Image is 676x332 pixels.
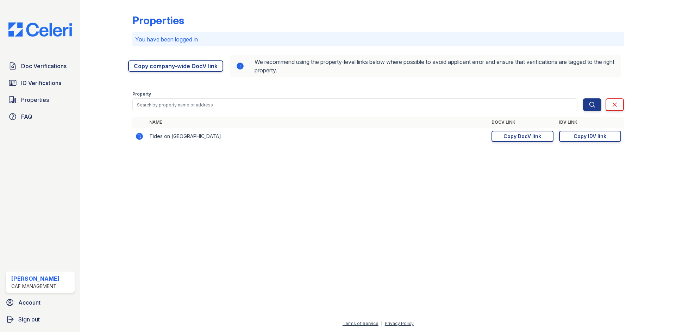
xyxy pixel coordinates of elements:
a: Doc Verifications [6,59,75,73]
label: Property [132,91,151,97]
p: You have been logged in [135,35,621,44]
input: Search by property name or address [132,98,577,111]
th: DocV Link [489,117,556,128]
th: IDV Link [556,117,624,128]
span: Account [18,298,40,307]
div: CAF Management [11,283,60,290]
a: Account [3,295,77,310]
a: Copy IDV link [559,131,621,142]
a: Copy company-wide DocV link [128,60,223,72]
div: [PERSON_NAME] [11,274,60,283]
span: FAQ [21,112,32,121]
span: Doc Verifications [21,62,67,70]
a: Privacy Policy [385,321,414,326]
th: Name [146,117,489,128]
a: Properties [6,93,75,107]
span: ID Verifications [21,79,61,87]
div: | [381,321,382,326]
span: Properties [21,96,49,104]
td: Tides on [GEOGRAPHIC_DATA] [146,128,489,145]
div: We recommend using the property-level links below where possible to avoid applicant error and ens... [230,55,621,77]
a: Copy DocV link [492,131,553,142]
a: ID Verifications [6,76,75,90]
div: Copy DocV link [503,133,541,140]
a: FAQ [6,110,75,124]
a: Terms of Service [343,321,378,326]
div: Copy IDV link [574,133,606,140]
a: Sign out [3,312,77,326]
span: Sign out [18,315,40,324]
img: CE_Logo_Blue-a8612792a0a2168367f1c8372b55b34899dd931a85d93a1a3d3e32e68fde9ad4.png [3,22,77,37]
div: Properties [132,14,184,27]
